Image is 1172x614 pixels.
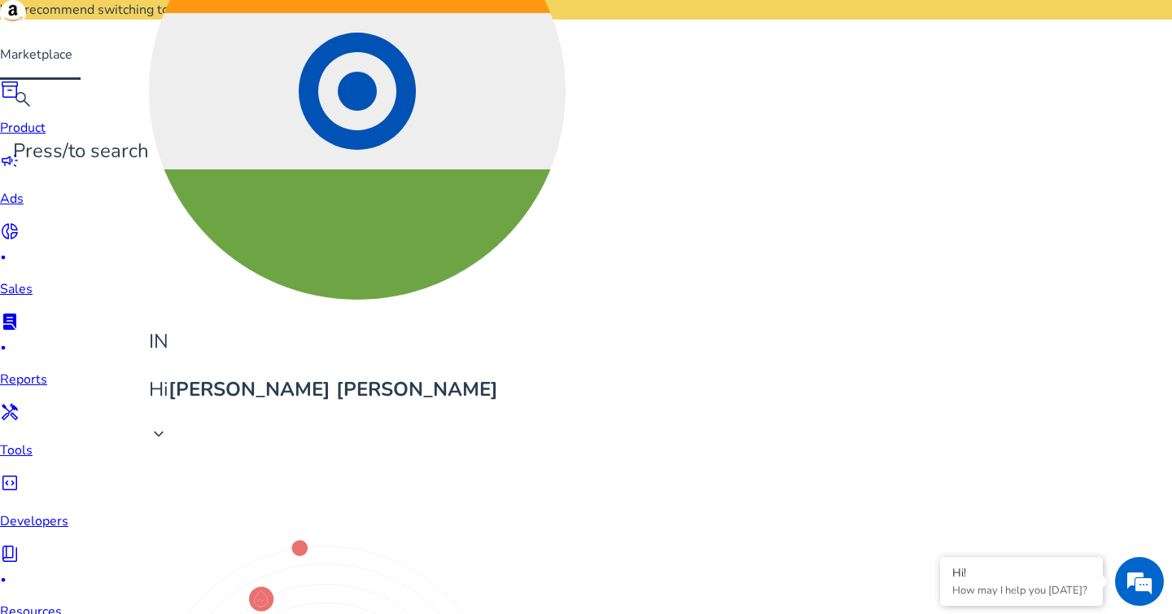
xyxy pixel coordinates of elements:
p: Hi [149,375,566,404]
p: IN [149,327,566,356]
p: Press to search [13,137,149,165]
p: How may I help you today? [952,583,1091,598]
div: Hi! [952,565,1091,581]
b: [PERSON_NAME] [PERSON_NAME] [168,376,498,402]
span: keyboard_arrow_down [149,424,168,444]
